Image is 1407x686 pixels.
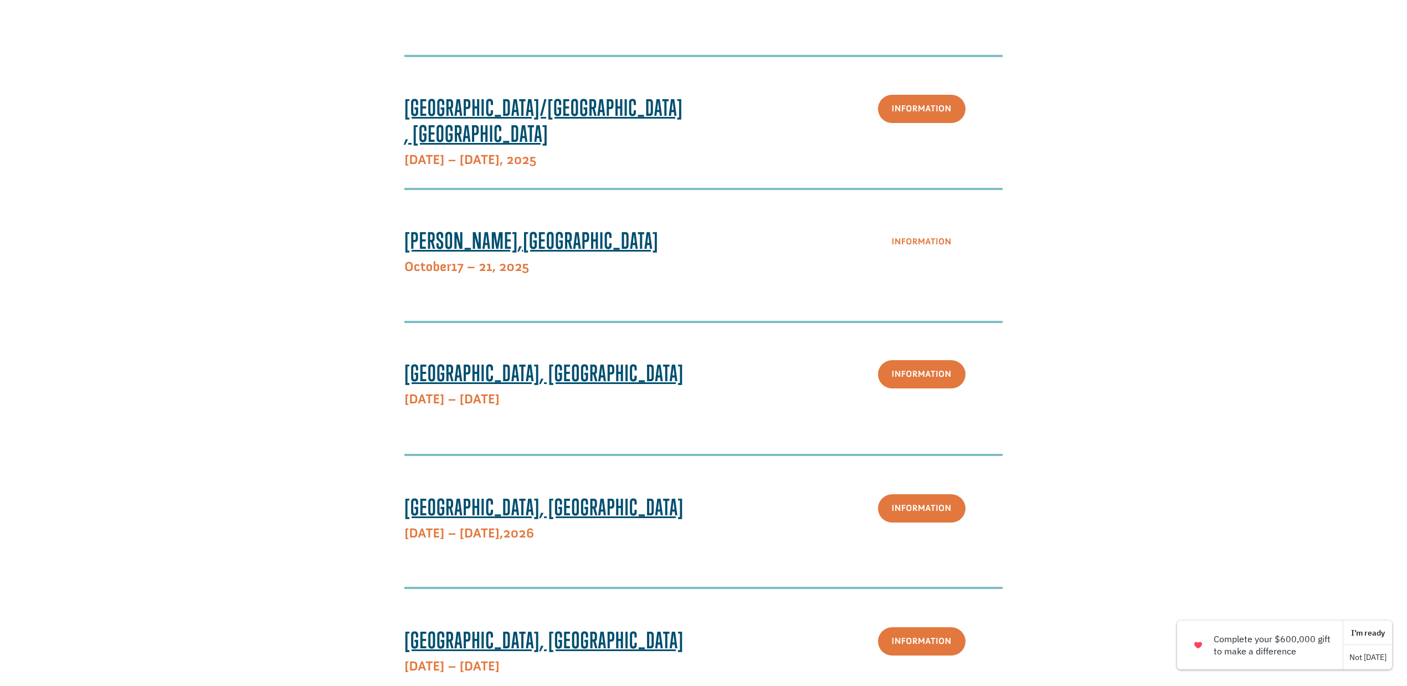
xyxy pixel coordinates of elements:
a: Information [878,627,966,656]
strong: [DATE] – [DATE] [404,152,536,168]
span: , 2025 [500,152,536,168]
strong: October [404,259,529,275]
strong: [DATE] – [DATE] [404,658,500,674]
strong: 2026 [404,525,534,541]
b: [DATE] – [DATE] [404,391,500,407]
a: Information [878,95,966,123]
b: [PERSON_NAME], [404,227,523,254]
span: 17 – 21, 2025 [451,259,530,275]
span: [GEOGRAPHIC_DATA], [GEOGRAPHIC_DATA] [404,494,684,520]
span: [GEOGRAPHIC_DATA], [GEOGRAPHIC_DATA] [404,627,684,653]
span: [GEOGRAPHIC_DATA] [404,227,659,254]
a: Information [878,360,966,388]
span: [DATE] – [DATE], [404,525,503,541]
b: [GEOGRAPHIC_DATA], [GEOGRAPHIC_DATA] [404,360,684,386]
a: Information [878,494,966,523]
span: [GEOGRAPHIC_DATA]/[GEOGRAPHIC_DATA], [GEOGRAPHIC_DATA] [404,94,683,147]
iframe: Donation Reminder [1174,618,1407,686]
a: Information [878,228,966,256]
